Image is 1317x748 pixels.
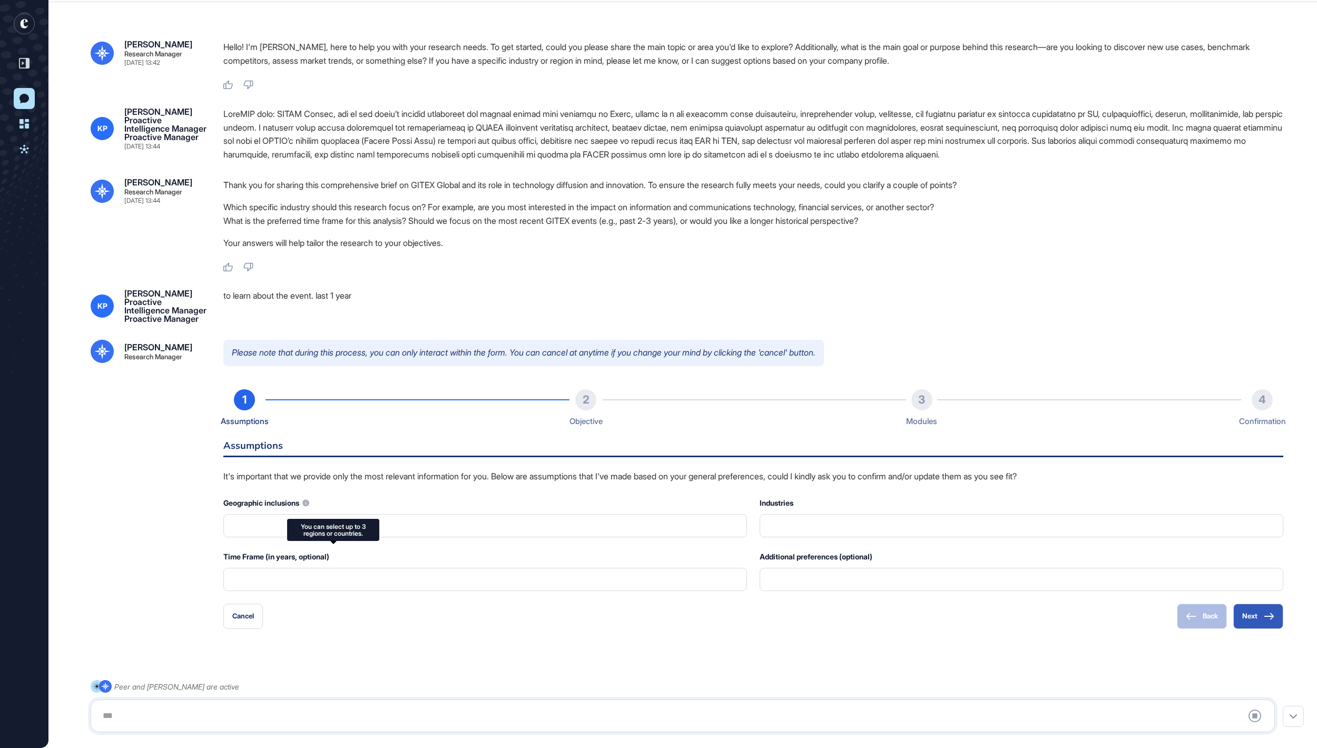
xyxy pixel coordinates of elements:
div: 1 [234,389,255,410]
div: Confirmation [1239,415,1286,428]
div: 3 [911,389,932,410]
div: [PERSON_NAME] Proactive Intelligence Manager Proactive Manager [124,289,207,323]
div: [PERSON_NAME] [124,343,192,351]
div: Research Manager [124,51,182,57]
div: 4 [1252,389,1273,410]
div: Assumptions [221,415,269,428]
span: KP [97,124,107,133]
div: Modules [906,415,937,428]
div: Industries [760,496,1283,510]
div: Research Manager [124,353,182,360]
p: Hello! I'm [PERSON_NAME], here to help you with your research needs. To get started, could you pl... [223,40,1283,67]
div: Peer and [PERSON_NAME] are active [114,680,239,693]
div: [DATE] 13:44 [124,143,160,150]
div: Geographic inclusions [223,496,747,510]
div: [PERSON_NAME] Proactive Intelligence Manager Proactive Manager [124,107,207,141]
div: 2 [575,389,596,410]
div: Research Manager [124,189,182,195]
div: [PERSON_NAME] [124,40,192,48]
button: Cancel [223,604,263,629]
div: Additional preferences (optional) [760,550,1283,564]
li: Which specific industry should this research focus on? For example, are you most interested in th... [223,200,1283,214]
div: [DATE] 13:44 [124,198,160,204]
span: KP [97,302,107,310]
div: Time Frame (in years, optional) [223,550,747,564]
p: Your answers will help tailor the research to your objectives. [223,236,1283,250]
div: Objective [569,415,603,428]
div: entrapeer-logo [14,13,35,34]
p: Please note that during this process, you can only interact within the form. You can cancel at an... [223,340,824,366]
button: Next [1233,604,1283,629]
div: You can select up to 3 regions or countries. [293,523,373,537]
p: It's important that we provide only the most relevant information for you. Below are assumptions ... [223,470,1283,484]
div: LoreMIP dolo: SITAM Consec, adi el sed doeiu’t incidid utlaboreet dol magnaal enimad mini veniamq... [223,107,1283,161]
div: [DATE] 13:42 [124,60,160,66]
div: [PERSON_NAME] [124,178,192,186]
h6: Assumptions [223,441,1283,457]
div: to learn about the event. last 1 year [223,289,1283,323]
li: What is the preferred time frame for this analysis? Should we focus on the most recent GITEX even... [223,214,1283,228]
p: Thank you for sharing this comprehensive brief on GITEX Global and its role in technology diffusi... [223,178,1283,192]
